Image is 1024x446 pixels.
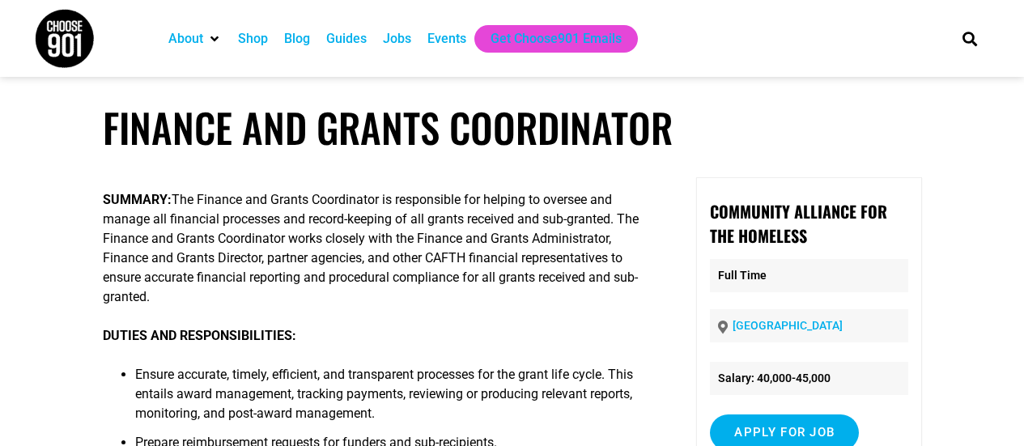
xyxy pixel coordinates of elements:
a: Get Choose901 Emails [491,29,622,49]
li: Ensure accurate, timely, efficient, and transparent processes for the grant life cycle. This enta... [135,365,656,433]
a: Shop [238,29,268,49]
nav: Main nav [160,25,934,53]
a: Jobs [383,29,411,49]
a: Events [427,29,466,49]
a: Guides [326,29,367,49]
p: The Finance and Grants Coordinator is responsible for helping to oversee and manage all financial... [103,190,656,307]
strong: DUTIES AND RESPONSIBILITIES: [103,328,296,343]
li: Salary: 40,000-45,000 [710,362,907,395]
a: [GEOGRAPHIC_DATA] [733,319,843,332]
a: Blog [284,29,310,49]
p: Full Time [710,259,907,292]
div: Search [956,25,983,52]
a: About [168,29,203,49]
div: About [160,25,230,53]
strong: SUMMARY: [103,192,172,207]
h1: Finance and Grants Coordinator [103,104,922,151]
strong: Community Alliance for the Homeless [710,199,887,248]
